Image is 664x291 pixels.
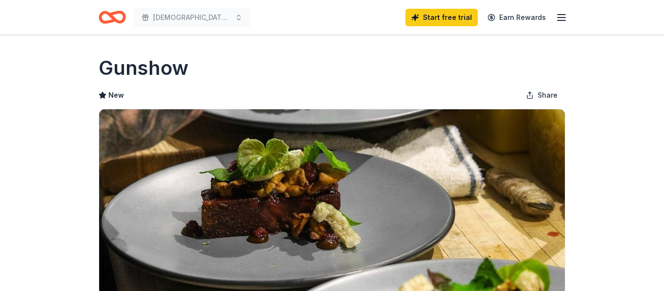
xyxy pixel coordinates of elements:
[134,8,250,27] button: [DEMOGRAPHIC_DATA] and Jeans
[482,9,552,26] a: Earn Rewards
[538,89,558,101] span: Share
[99,54,189,82] h1: Gunshow
[108,89,124,101] span: New
[405,9,478,26] a: Start free trial
[518,86,565,105] button: Share
[153,12,231,23] span: [DEMOGRAPHIC_DATA] and Jeans
[99,6,126,29] a: Home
